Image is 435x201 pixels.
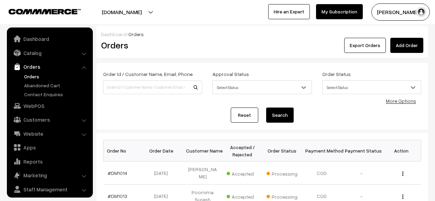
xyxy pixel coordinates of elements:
button: Search [266,108,294,123]
a: Marketing [9,169,90,181]
a: Abandoned Cart [22,82,90,89]
span: Processing [267,168,301,177]
a: Customers [9,113,90,126]
h2: Orders [101,40,202,51]
a: Website [9,127,90,140]
img: Menu [402,194,403,199]
td: [PERSON_NAME] [183,161,223,185]
a: Dashboard [101,31,126,37]
a: Reset [231,108,258,123]
th: Payment Status [342,140,382,161]
a: Orders [9,60,90,73]
th: Order Date [143,140,183,161]
a: Hire an Expert [268,4,310,19]
label: Order Status [322,70,351,78]
span: Select Status [213,81,311,93]
img: COMMMERCE [9,9,81,14]
a: Apps [9,141,90,154]
a: #DM1014 [108,170,127,176]
a: #DM1013 [108,193,127,199]
button: Export Orders [344,38,386,53]
span: Processing [267,191,301,200]
td: [DATE] [143,161,183,185]
a: Add Order [390,38,423,53]
label: Order Id / Customer Name, Email, Phone [103,70,193,78]
button: [PERSON_NAME] [371,3,430,21]
a: Dashboard [9,33,90,45]
th: Order Status [262,140,302,161]
th: Action [381,140,421,161]
span: Accepted [227,191,261,200]
img: Menu [402,171,403,176]
a: WebPOS [9,100,90,112]
a: My Subscription [316,4,363,19]
th: Order No [104,140,143,161]
a: Catalog [9,47,90,59]
th: Accepted / Rejected [222,140,262,161]
span: Accepted [227,168,261,177]
div: / [101,31,423,38]
a: Orders [22,73,90,80]
td: COD [302,161,342,185]
a: Reports [9,155,90,168]
a: COMMMERCE [9,7,69,15]
th: Customer Name [183,140,223,161]
button: [DOMAIN_NAME] [78,3,166,21]
td: - [342,161,382,185]
input: Order Id / Customer Name / Customer Email / Customer Phone [103,80,202,94]
img: user [416,7,426,17]
label: Approval Status [213,70,249,78]
a: Contact Enquires [22,91,90,98]
span: Select Status [323,81,421,93]
span: Select Status [322,80,421,94]
a: More Options [386,98,416,104]
a: Staff Management [9,183,90,196]
th: Payment Method [302,140,342,161]
span: Orders [128,31,144,37]
span: Select Status [213,80,312,94]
